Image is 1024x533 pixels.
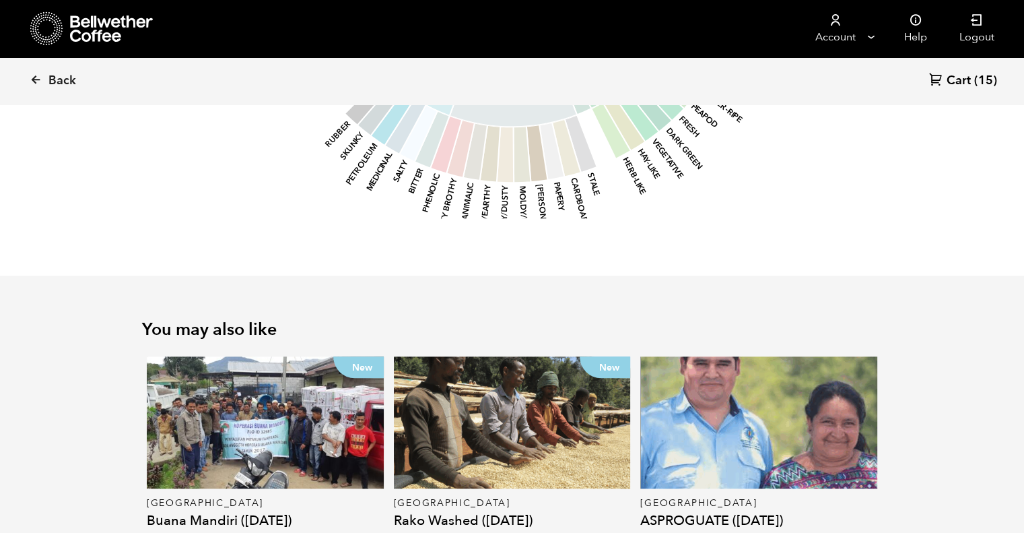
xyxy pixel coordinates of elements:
[394,356,631,489] a: New
[333,356,384,378] p: New
[142,319,883,340] h2: You may also like
[640,514,877,528] h4: ASPROGUATE ([DATE])
[48,73,76,89] span: Back
[147,356,384,489] a: New
[947,73,971,89] span: Cart
[394,514,631,528] h4: Rako Washed ([DATE])
[580,356,630,378] p: New
[147,514,384,528] h4: Buana Mandiri ([DATE])
[640,499,877,508] p: [GEOGRAPHIC_DATA]
[147,499,384,508] p: [GEOGRAPHIC_DATA]
[394,499,631,508] p: [GEOGRAPHIC_DATA]
[929,72,997,90] a: Cart (15)
[974,73,997,89] span: (15)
